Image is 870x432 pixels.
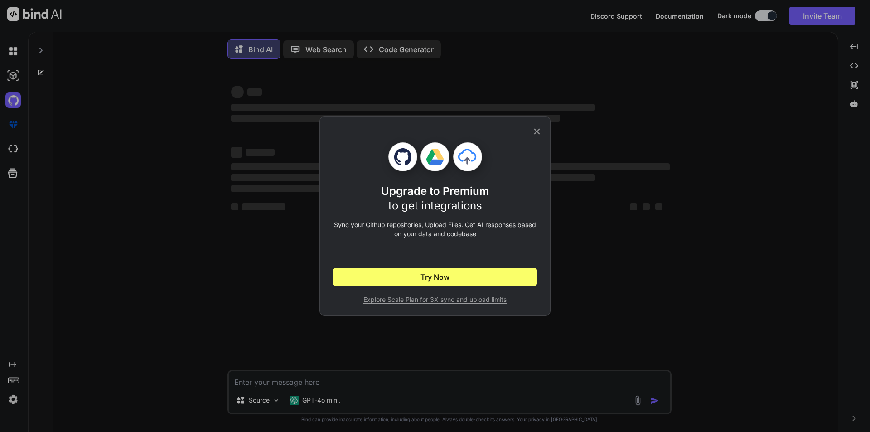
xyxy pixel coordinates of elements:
button: Try Now [333,268,537,286]
h1: Upgrade to Premium [381,184,489,213]
span: Explore Scale Plan for 3X sync and upload limits [333,295,537,304]
p: Sync your Github repositories, Upload Files. Get AI responses based on your data and codebase [333,220,537,238]
span: to get integrations [388,199,482,212]
span: Try Now [420,272,449,282]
